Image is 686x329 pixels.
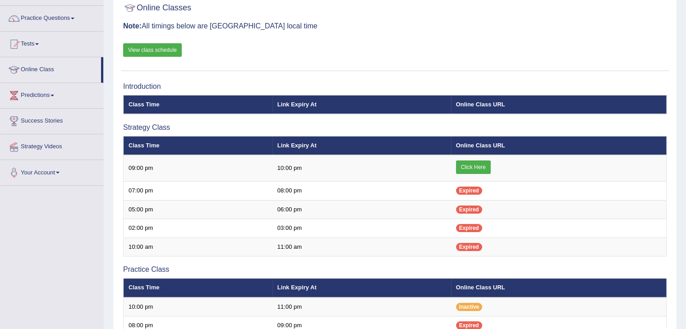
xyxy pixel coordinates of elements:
[124,297,272,316] td: 10:00 pm
[0,160,103,183] a: Your Account
[0,83,103,105] a: Predictions
[123,265,667,274] h3: Practice Class
[456,224,482,232] span: Expired
[123,1,191,15] h2: Online Classes
[123,123,667,132] h3: Strategy Class
[124,95,272,114] th: Class Time
[0,134,103,157] a: Strategy Videos
[456,160,491,174] a: Click Here
[272,136,451,155] th: Link Expiry At
[451,136,667,155] th: Online Class URL
[272,219,451,238] td: 03:00 pm
[272,238,451,256] td: 11:00 am
[272,297,451,316] td: 11:00 pm
[123,22,667,30] h3: All timings below are [GEOGRAPHIC_DATA] local time
[0,6,103,28] a: Practice Questions
[123,22,142,30] b: Note:
[456,187,482,195] span: Expired
[272,200,451,219] td: 06:00 pm
[272,279,451,297] th: Link Expiry At
[456,206,482,214] span: Expired
[124,238,272,256] td: 10:00 am
[456,303,483,311] span: Inactive
[0,32,103,54] a: Tests
[124,136,272,155] th: Class Time
[124,155,272,182] td: 09:00 pm
[272,182,451,201] td: 08:00 pm
[124,219,272,238] td: 02:00 pm
[124,182,272,201] td: 07:00 pm
[124,200,272,219] td: 05:00 pm
[451,279,667,297] th: Online Class URL
[456,243,482,251] span: Expired
[272,155,451,182] td: 10:00 pm
[451,95,667,114] th: Online Class URL
[123,82,667,91] h3: Introduction
[272,95,451,114] th: Link Expiry At
[124,279,272,297] th: Class Time
[0,109,103,131] a: Success Stories
[123,43,182,57] a: View class schedule
[0,57,101,80] a: Online Class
